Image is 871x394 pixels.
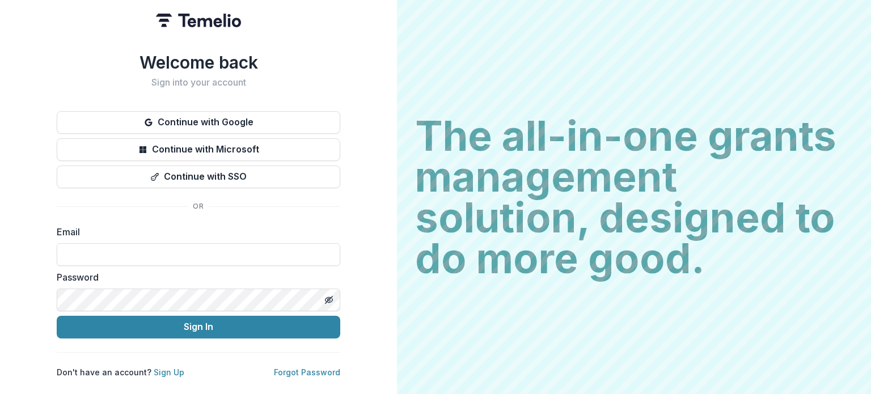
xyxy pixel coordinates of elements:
[57,138,340,161] button: Continue with Microsoft
[57,316,340,338] button: Sign In
[57,166,340,188] button: Continue with SSO
[154,367,184,377] a: Sign Up
[156,14,241,27] img: Temelio
[57,111,340,134] button: Continue with Google
[320,291,338,309] button: Toggle password visibility
[57,52,340,73] h1: Welcome back
[57,366,184,378] p: Don't have an account?
[57,270,333,284] label: Password
[57,77,340,88] h2: Sign into your account
[57,225,333,239] label: Email
[274,367,340,377] a: Forgot Password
